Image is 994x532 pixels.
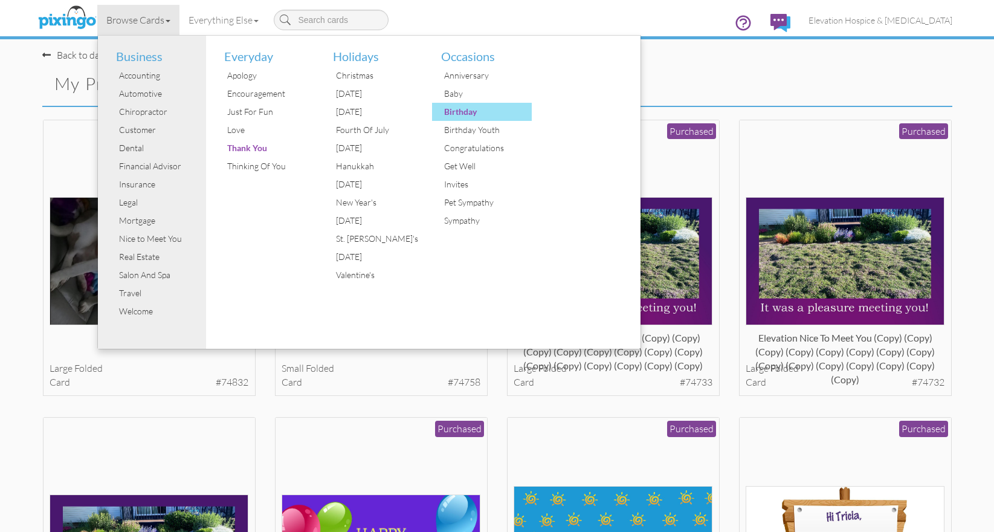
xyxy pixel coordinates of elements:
[746,375,944,389] div: card
[441,66,532,85] div: Anniversary
[432,175,532,193] a: Invites
[54,74,476,94] h2: My Projects
[441,121,532,139] div: Birthday Youth
[333,193,424,212] div: New Year's
[224,121,315,139] div: Love
[224,139,315,157] div: Thank You
[667,421,716,437] div: Purchased
[324,212,424,230] a: [DATE]
[333,248,424,266] div: [DATE]
[107,266,207,284] a: Salon And Spa
[324,157,424,175] a: Hanukkah
[107,284,207,302] a: Travel
[324,103,424,121] a: [DATE]
[116,157,207,175] div: Financial Advisor
[333,103,424,121] div: [DATE]
[116,121,207,139] div: Customer
[215,139,315,157] a: Thank You
[333,85,424,103] div: [DATE]
[224,103,315,121] div: Just For Fun
[282,375,480,389] div: card
[107,139,207,157] a: Dental
[274,10,389,30] input: Search cards
[324,66,424,85] a: Christmas
[224,85,315,103] div: Encouragement
[35,3,99,33] img: pixingo logo
[432,36,532,67] li: Occasions
[333,157,424,175] div: Hanukkah
[50,197,248,325] img: 135354-1-1756952367150-f4c2c183481aff3c-qa.jpg
[514,331,712,355] div: Elevation Nice to Meet You (copy) (copy) (copy) (copy) (copy) (copy) (copy) (copy) (copy) (copy) ...
[432,193,532,212] a: Pet Sympathy
[215,103,315,121] a: Just For Fun
[899,123,948,140] div: Purchased
[441,157,532,175] div: Get Well
[179,5,268,35] a: Everything Else
[107,66,207,85] a: Accounting
[441,103,532,121] div: Birthday
[448,375,480,389] span: #74758
[107,175,207,193] a: Insurance
[324,175,424,193] a: [DATE]
[215,36,315,67] li: Everyday
[912,375,944,389] span: #74732
[432,66,532,85] a: Anniversary
[107,230,207,248] a: Nice to Meet You
[333,212,424,230] div: [DATE]
[107,248,207,266] a: Real Estate
[746,197,944,325] img: 135151-1-1756501887304-a2805c4cbcdeb44b-qa.jpg
[107,212,207,230] a: Mortgage
[435,421,484,437] div: Purchased
[215,85,315,103] a: Encouragement
[333,121,424,139] div: Fourth Of July
[116,193,207,212] div: Legal
[441,175,532,193] div: Invites
[899,421,948,437] div: Purchased
[770,362,799,374] span: folded
[116,175,207,193] div: Insurance
[432,157,532,175] a: Get Well
[107,157,207,175] a: Financial Advisor
[116,266,207,284] div: Salon And Spa
[333,139,424,157] div: [DATE]
[746,331,944,355] div: Elevation Nice to Meet You (copy) (copy) (copy) (copy) (copy) (copy) (copy) (copy) (copy) (copy) ...
[74,362,103,374] span: folded
[116,139,207,157] div: Dental
[333,266,424,284] div: Valentine's
[224,66,315,85] div: Apology
[432,85,532,103] a: Baby
[324,36,424,67] li: Holidays
[216,375,248,389] span: #74832
[215,121,315,139] a: Love
[306,362,334,374] span: folded
[667,123,716,140] div: Purchased
[514,362,537,374] span: large
[324,266,424,284] a: Valentine's
[282,362,304,374] span: small
[107,193,207,212] a: Legal
[107,121,207,139] a: Customer
[215,66,315,85] a: Apology
[333,66,424,85] div: Christmas
[50,362,73,374] span: large
[333,175,424,193] div: [DATE]
[441,212,532,230] div: Sympathy
[770,14,790,32] img: comments.svg
[799,5,961,36] a: Elevation Hospice & [MEDICAL_DATA]
[42,49,134,61] a: Back to dashboard
[116,284,207,302] div: Travel
[324,121,424,139] a: Fourth Of July
[116,212,207,230] div: Mortgage
[514,375,712,389] div: card
[116,66,207,85] div: Accounting
[116,248,207,266] div: Real Estate
[333,230,424,248] div: St. [PERSON_NAME]'s
[324,85,424,103] a: [DATE]
[116,103,207,121] div: Chiropractor
[107,36,207,67] li: Business
[441,193,532,212] div: Pet Sympathy
[746,362,769,374] span: large
[441,139,532,157] div: Congratulations
[116,85,207,103] div: Automotive
[116,230,207,248] div: Nice to Meet You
